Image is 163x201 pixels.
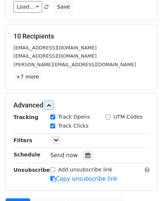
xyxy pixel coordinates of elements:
[58,166,113,174] label: Add unsubscribe link
[50,152,78,159] span: Send now
[13,114,38,120] strong: Tracking
[13,1,42,13] a: Load...
[13,32,150,40] h5: 10 Recipients
[58,113,90,121] label: Track Opens
[50,176,117,182] a: Copy unsubscribe link
[13,72,41,82] a: +7 more
[54,1,73,13] button: Save
[13,137,32,143] strong: Filters
[13,45,97,51] small: [EMAIL_ADDRESS][DOMAIN_NAME]
[126,165,163,201] iframe: Chat Widget
[113,113,142,121] label: UTM Codes
[13,53,97,59] small: [EMAIL_ADDRESS][DOMAIN_NAME]
[13,62,136,67] small: [PERSON_NAME][EMAIL_ADDRESS][DOMAIN_NAME]
[13,152,40,158] strong: Schedule
[13,167,50,173] strong: Unsubscribe
[13,101,150,109] h5: Advanced
[58,122,89,130] label: Track Clicks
